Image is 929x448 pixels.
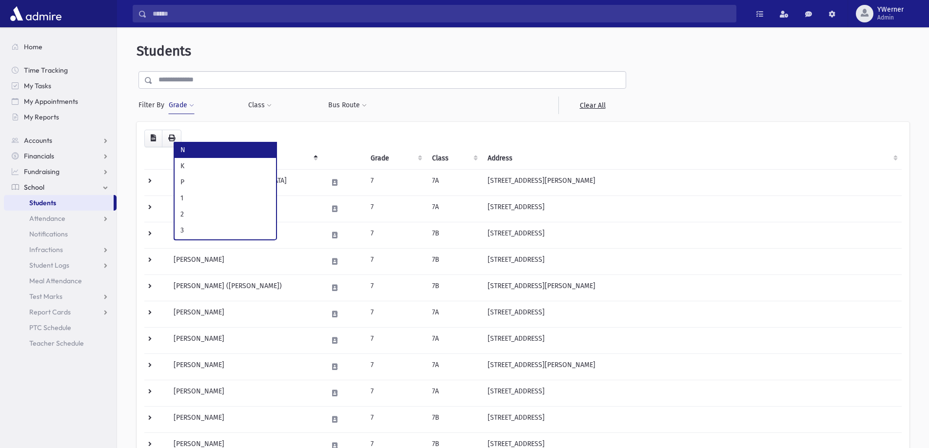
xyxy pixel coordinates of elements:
span: Report Cards [29,308,71,316]
span: PTC Schedule [29,323,71,332]
span: Test Marks [29,292,62,301]
td: 7A [426,380,482,406]
input: Search [147,5,736,22]
span: Home [24,42,42,51]
a: Accounts [4,133,117,148]
td: 7B [426,406,482,432]
td: [PERSON_NAME] [168,222,322,248]
button: Grade [168,97,195,114]
td: [PERSON_NAME] [168,327,322,353]
td: [STREET_ADDRESS] [482,195,902,222]
a: PTC Schedule [4,320,117,335]
span: Attendance [29,214,65,223]
span: Infractions [29,245,63,254]
a: Time Tracking [4,62,117,78]
span: Financials [24,152,54,160]
li: 1 [175,190,276,206]
td: 7A [426,301,482,327]
td: 7A [426,353,482,380]
span: Fundraising [24,167,59,176]
td: [STREET_ADDRESS][PERSON_NAME] [482,353,902,380]
a: Teacher Schedule [4,335,117,351]
img: AdmirePro [8,4,64,23]
td: 7 [365,195,426,222]
li: N [175,142,276,158]
td: 7A [426,327,482,353]
span: Meal Attendance [29,276,82,285]
th: Class: activate to sort column ascending [426,147,482,170]
td: 7 [365,353,426,380]
td: [PERSON_NAME] [168,380,322,406]
td: 7 [365,274,426,301]
td: 7 [365,327,426,353]
li: 4 [175,238,276,254]
button: Bus Route [328,97,367,114]
td: [PERSON_NAME] [168,248,322,274]
span: Admin [877,14,904,21]
td: 7 [365,248,426,274]
a: Fundraising [4,164,117,179]
td: [PERSON_NAME] [168,195,322,222]
span: School [24,183,44,192]
th: Student: activate to sort column descending [168,147,322,170]
li: 2 [175,206,276,222]
span: YWerner [877,6,904,14]
td: [STREET_ADDRESS] [482,222,902,248]
a: School [4,179,117,195]
td: [STREET_ADDRESS] [482,406,902,432]
a: Home [4,39,117,55]
span: Teacher Schedule [29,339,84,348]
a: Infractions [4,242,117,257]
td: 7B [426,248,482,274]
li: 3 [175,222,276,238]
a: Notifications [4,226,117,242]
span: My Reports [24,113,59,121]
td: [STREET_ADDRESS] [482,380,902,406]
td: [STREET_ADDRESS] [482,301,902,327]
td: [PERSON_NAME] [168,301,322,327]
td: 7A [426,169,482,195]
td: 7 [365,222,426,248]
a: Financials [4,148,117,164]
a: My Tasks [4,78,117,94]
a: Attendance [4,211,117,226]
td: [PERSON_NAME][GEOGRAPHIC_DATA] [168,169,322,195]
td: 7 [365,380,426,406]
li: K [175,158,276,174]
a: Meal Attendance [4,273,117,289]
a: Report Cards [4,304,117,320]
a: My Reports [4,109,117,125]
th: Address: activate to sort column ascending [482,147,902,170]
a: Students [4,195,114,211]
td: [STREET_ADDRESS][PERSON_NAME] [482,169,902,195]
td: 7 [365,169,426,195]
span: Students [29,198,56,207]
a: My Appointments [4,94,117,109]
th: Grade: activate to sort column ascending [365,147,426,170]
span: Student Logs [29,261,69,270]
button: CSV [144,130,162,147]
a: Clear All [558,97,626,114]
td: [PERSON_NAME] ([PERSON_NAME]) [168,274,322,301]
span: Notifications [29,230,68,238]
td: [PERSON_NAME] [168,353,322,380]
span: Accounts [24,136,52,145]
span: Time Tracking [24,66,68,75]
td: [STREET_ADDRESS] [482,327,902,353]
span: My Appointments [24,97,78,106]
td: [STREET_ADDRESS][PERSON_NAME] [482,274,902,301]
span: Filter By [138,100,168,110]
td: [STREET_ADDRESS] [482,248,902,274]
td: 7B [426,222,482,248]
button: Print [162,130,181,147]
li: P [175,174,276,190]
td: 7 [365,301,426,327]
span: Students [137,43,191,59]
a: Test Marks [4,289,117,304]
td: 7 [365,406,426,432]
td: 7B [426,274,482,301]
td: [PERSON_NAME] [168,406,322,432]
a: Student Logs [4,257,117,273]
span: My Tasks [24,81,51,90]
button: Class [248,97,272,114]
